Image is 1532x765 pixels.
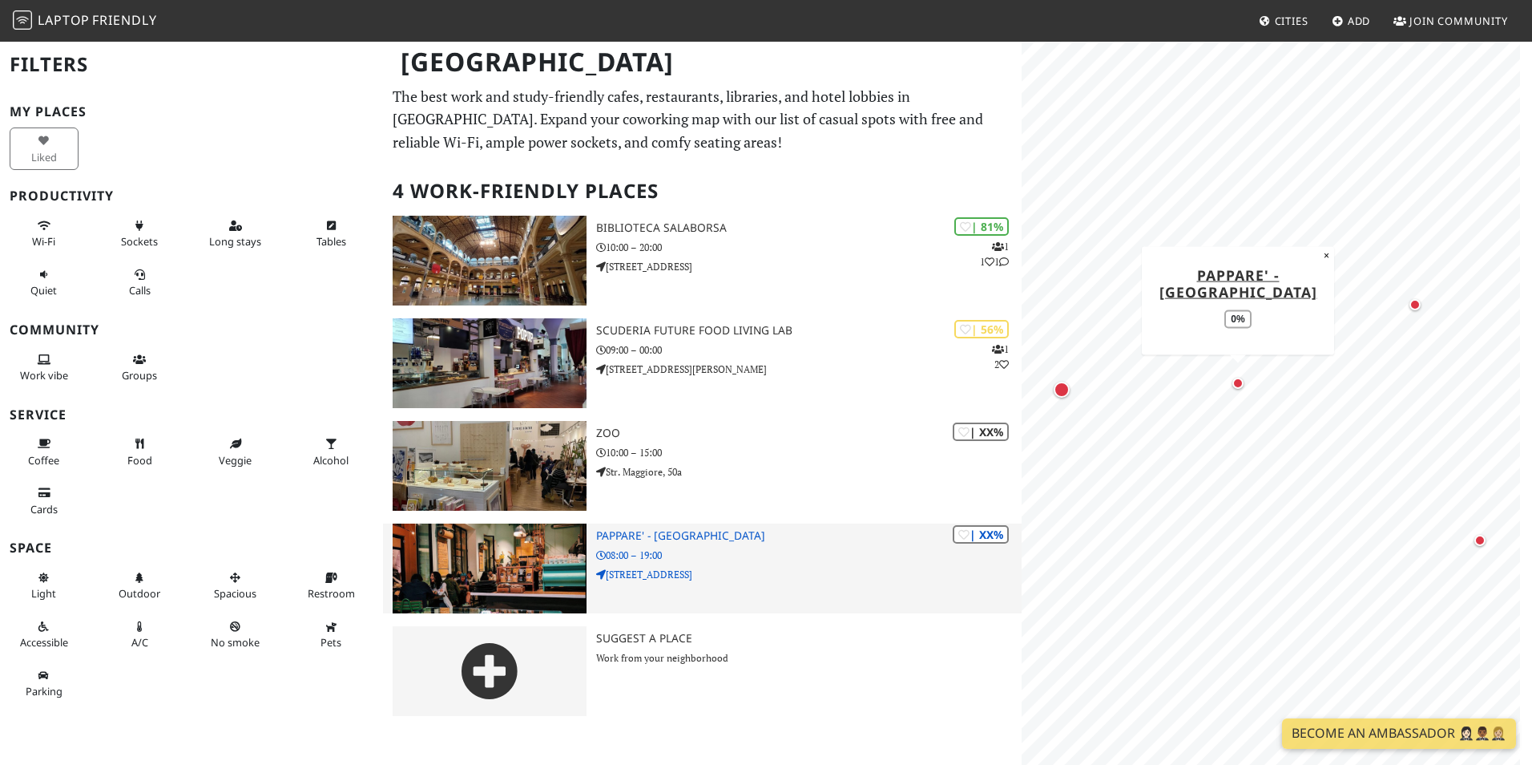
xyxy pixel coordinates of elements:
[201,431,270,473] button: Veggie
[10,261,79,304] button: Quiet
[1228,374,1248,393] div: Map marker
[393,85,1012,154] p: The best work and study-friendly cafes, restaurants, libraries, and hotel lobbies in [GEOGRAPHIC_...
[1275,14,1308,28] span: Cities
[308,586,355,601] span: Restroom
[201,565,270,607] button: Spacious
[211,635,260,650] span: Smoke free
[596,529,1022,543] h3: Pappare' - [GEOGRAPHIC_DATA]
[129,283,151,297] span: Video/audio calls
[106,613,175,656] button: A/C
[10,322,373,338] h3: Community
[106,431,175,473] button: Food
[38,11,90,29] span: Laptop
[201,613,270,656] button: No smoke
[383,524,1022,613] a: Pappare' - Bologna | XX% Pappare' - [GEOGRAPHIC_DATA] 08:00 – 19:00 [STREET_ADDRESS]
[119,586,160,601] span: Outdoor area
[393,626,587,716] img: gray-place-d2bdb4477600e061c01bd816cc0f2ef0cfcb1ca9e3ad78868dd16fb2af073a21.png
[10,565,79,607] button: Light
[28,453,59,467] span: Coffee
[383,626,1022,716] a: Suggest a Place Work from your neighborhood
[13,10,32,30] img: LaptopFriendly
[596,548,1022,563] p: 08:00 – 19:00
[1224,310,1251,328] div: 0%
[596,632,1022,646] h3: Suggest a Place
[13,7,157,35] a: LaptopFriendly LaptopFriendly
[92,11,156,29] span: Friendly
[954,320,1009,338] div: | 56%
[1252,6,1315,35] a: Cities
[214,586,256,601] span: Spacious
[106,346,175,389] button: Groups
[10,346,79,389] button: Work vibe
[297,613,366,656] button: Pets
[10,188,373,204] h3: Productivity
[383,216,1022,306] a: Biblioteca Salaborsa | 81% 111 Biblioteca Salaborsa 10:00 – 20:00 [STREET_ADDRESS]
[596,259,1022,274] p: [STREET_ADDRESS]
[297,431,366,473] button: Alcohol
[297,565,366,607] button: Restroom
[1159,265,1316,301] a: Pappare' - [GEOGRAPHIC_DATA]
[1409,14,1508,28] span: Join Community
[121,234,158,249] span: Power sockets
[219,453,252,467] span: Veggie
[201,212,270,255] button: Long stays
[122,368,157,382] span: Group tables
[596,445,1022,460] p: 10:00 – 15:00
[313,453,349,467] span: Alcohol
[1319,246,1334,264] button: Close popup
[10,613,79,656] button: Accessible
[131,635,148,650] span: Air conditioned
[32,234,55,249] span: Stable Wi-Fi
[596,240,1022,255] p: 10:00 – 20:00
[20,368,68,382] span: People working
[106,565,175,607] button: Outdoor
[954,217,1009,236] div: | 81%
[10,431,79,473] button: Coffee
[388,40,1018,84] h1: [GEOGRAPHIC_DATA]
[953,423,1009,441] div: | XX%
[10,407,373,423] h3: Service
[321,635,341,650] span: Pet friendly
[1470,531,1490,550] div: Map marker
[10,104,373,119] h3: My Places
[383,318,1022,408] a: Scuderia Future Food Living Lab | 56% 12 Scuderia Future Food Living Lab 09:00 – 00:00 [STREET_AD...
[980,239,1009,269] p: 1 1 1
[10,662,79,705] button: Parking
[1405,295,1425,314] div: Map marker
[596,342,1022,358] p: 09:00 – 00:00
[596,324,1022,338] h3: Scuderia Future Food Living Lab
[596,362,1022,377] p: [STREET_ADDRESS][PERSON_NAME]
[297,212,366,255] button: Tables
[596,650,1022,666] p: Work from your neighborhood
[393,421,587,511] img: Zoo
[209,234,261,249] span: Long stays
[953,525,1009,544] div: | XX%
[31,586,56,601] span: Natural light
[1348,14,1371,28] span: Add
[10,40,373,89] h2: Filters
[127,453,152,467] span: Food
[106,261,175,304] button: Calls
[10,212,79,255] button: Wi-Fi
[393,216,587,306] img: Biblioteca Salaborsa
[992,342,1009,372] p: 1 2
[393,167,1012,216] h2: 4 Work-Friendly Places
[30,283,57,297] span: Quiet
[10,540,373,556] h3: Space
[30,502,58,516] span: Credit cards
[393,524,587,613] img: Pappare' - Bologna
[20,635,68,650] span: Accessible
[596,427,1022,440] h3: Zoo
[1050,378,1073,401] div: Map marker
[1325,6,1377,35] a: Add
[596,221,1022,235] h3: Biblioteca Salaborsa
[1387,6,1514,35] a: Join Community
[26,684,62,698] span: Parking
[596,567,1022,582] p: [STREET_ADDRESS]
[393,318,587,408] img: Scuderia Future Food Living Lab
[316,234,346,249] span: Work-friendly tables
[596,464,1022,480] p: Str. Maggiore, 50a
[10,480,79,522] button: Cards
[383,421,1022,511] a: Zoo | XX% Zoo 10:00 – 15:00 Str. Maggiore, 50a
[106,212,175,255] button: Sockets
